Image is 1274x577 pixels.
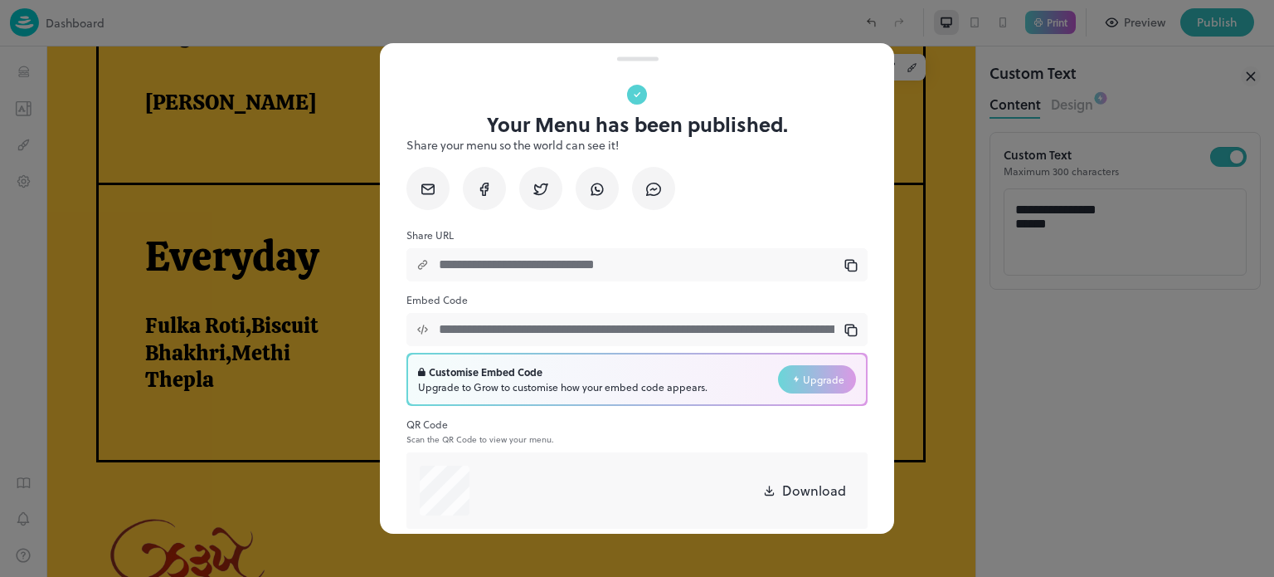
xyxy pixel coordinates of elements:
[487,113,788,136] p: Your Menu has been published.
[406,291,868,308] p: Embed Code
[782,481,846,501] p: Download
[353,266,566,320] span: Steam Rice ,Gujarati Dal-Kadhi ,Khichdi
[834,10,855,32] button: Edit
[406,227,868,243] p: Share URL
[50,456,237,565] img: 17176603790935aougypbbjw.PNG%3Ft%3D1717660372586
[855,10,877,32] button: Design
[406,136,868,154] p: Share your menu so the world can see it!
[99,185,839,236] p: Everyday
[406,416,868,433] p: QR Code
[605,266,819,320] span: Papad, Chaas, Salad, Achar, Chutney
[479,42,795,70] span: Beans [ [DEMOGRAPHIC_DATA] ]
[99,266,312,347] span: Fulka Roti,Biscuit Bhakhri,Methi Thepla
[406,434,868,444] p: Scan the QR Code to view your menu.
[803,372,844,387] span: Upgrade
[418,364,708,379] div: Customise Embed Code
[418,379,708,394] div: Upgrade to Grow to customise how your embed code appears.
[99,42,270,70] span: [PERSON_NAME]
